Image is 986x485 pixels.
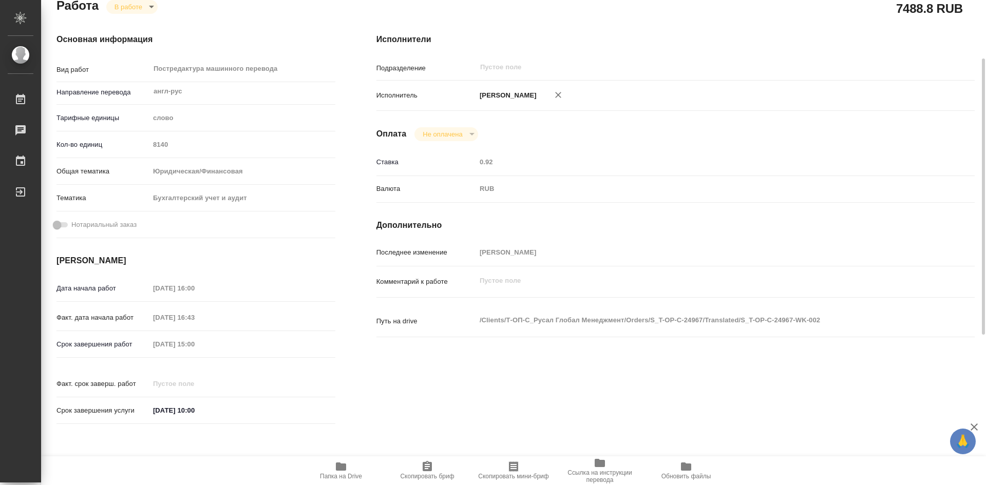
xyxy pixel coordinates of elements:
span: Скопировать бриф [400,473,454,480]
h4: Основная информация [56,33,335,46]
p: Последнее изменение [376,247,476,258]
h4: Оплата [376,128,407,140]
button: Удалить исполнителя [547,84,570,106]
input: Пустое поле [149,281,239,296]
p: Факт. дата начала работ [56,313,149,323]
span: Скопировать мини-бриф [478,473,548,480]
div: RUB [476,180,925,198]
input: ✎ Введи что-нибудь [149,403,239,418]
span: 🙏 [954,431,972,452]
h4: Исполнители [376,33,975,46]
textarea: /Clients/Т-ОП-С_Русал Глобал Менеджмент/Orders/S_T-OP-C-24967/Translated/S_T-OP-C-24967-WK-002 [476,312,925,329]
p: Комментарий к работе [376,277,476,287]
p: [PERSON_NAME] [476,90,537,101]
p: Дата начала работ [56,283,149,294]
span: Обновить файлы [661,473,711,480]
input: Пустое поле [476,154,925,169]
p: Кол-во единиц [56,140,149,150]
h2: Заказ [56,455,90,472]
p: Вид работ [56,65,149,75]
button: В работе [111,3,145,11]
h4: [PERSON_NAME] [56,255,335,267]
p: Подразделение [376,63,476,73]
p: Срок завершения услуги [56,405,149,416]
input: Пустое поле [479,61,901,73]
div: Бухгалтерский учет и аудит [149,189,335,207]
button: Ссылка на инструкции перевода [557,456,643,485]
input: Пустое поле [149,337,239,352]
p: Путь на drive [376,316,476,326]
button: Папка на Drive [298,456,384,485]
button: Скопировать бриф [384,456,470,485]
span: Нотариальный заказ [71,220,137,230]
button: Обновить файлы [643,456,729,485]
span: Папка на Drive [320,473,362,480]
span: Ссылка на инструкции перевода [563,469,637,483]
button: Скопировать мини-бриф [470,456,557,485]
input: Пустое поле [149,310,239,325]
input: Пустое поле [149,137,335,152]
div: В работе [414,127,478,141]
p: Ставка [376,157,476,167]
button: 🙏 [950,429,976,454]
input: Пустое поле [149,376,239,391]
div: Юридическая/Финансовая [149,163,335,180]
p: Исполнитель [376,90,476,101]
p: Общая тематика [56,166,149,177]
p: Тематика [56,193,149,203]
p: Факт. срок заверш. работ [56,379,149,389]
h4: Дополнительно [376,219,975,231]
div: слово [149,109,335,127]
p: Тарифные единицы [56,113,149,123]
input: Пустое поле [476,245,925,260]
p: Срок завершения работ [56,339,149,350]
p: Направление перевода [56,87,149,98]
button: Не оплачена [420,130,465,139]
p: Валюта [376,184,476,194]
